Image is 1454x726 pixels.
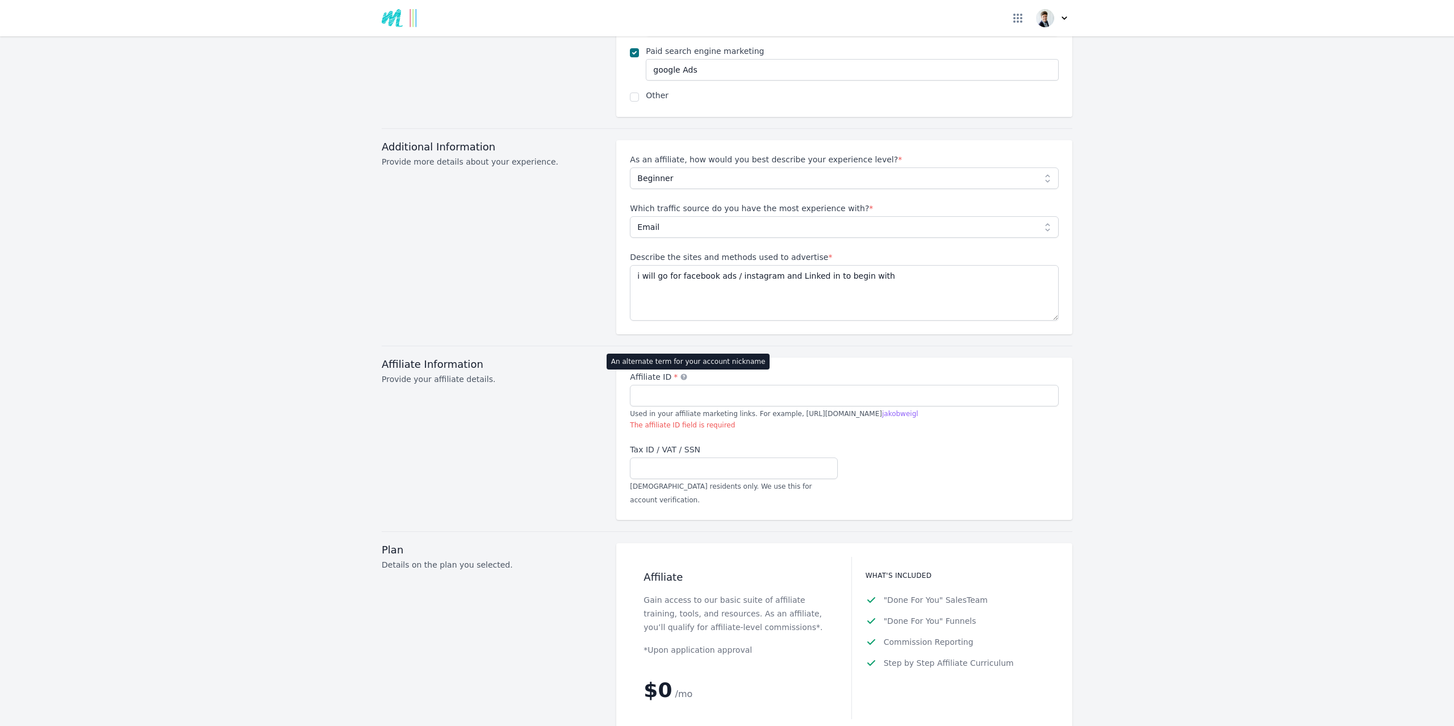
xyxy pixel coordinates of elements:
h3: Plan [382,543,603,557]
div: An alternate term for your account nickname [607,354,770,370]
label: Affiliate ID [630,371,1059,383]
span: "Done For You" SalesTeam [884,594,988,606]
label: Paid search engine marketing [646,45,1059,57]
p: Details on the plan you selected. [382,559,603,570]
span: Step by Step Affiliate Curriculum [884,657,1014,669]
span: [DEMOGRAPHIC_DATA] residents only. We use this for account verification. [630,482,812,504]
label: Other [646,90,1059,101]
span: /mo [675,689,693,699]
span: Gain access to our basic suite of affiliate training, tools, and resources. As an affiliate, you’... [644,595,822,632]
h3: Affiliate Information [382,358,603,371]
span: "Done For You" Funnels [884,615,976,627]
label: As an affiliate, how would you best describe your experience level? [630,154,1059,165]
h2: Affiliate [644,570,824,584]
p: Provide more details about your experience. [382,156,603,167]
label: Tax ID / VAT / SSN [630,444,837,455]
span: *Upon application approval [644,645,752,654]
span: Used in your affiliate marketing links. For example, [URL][DOMAIN_NAME] [630,410,918,418]
span: jakobweigl [882,410,918,418]
label: Describe the sites and methods used to advertise [630,251,1059,263]
h3: What's included [866,570,1045,581]
span: $0 [644,678,672,702]
h3: Additional Information [382,140,603,154]
span: Commission Reporting [884,636,973,648]
label: Which traffic source do you have the most experience with? [630,203,1059,214]
p: The affiliate ID field is required [630,420,1059,430]
p: Provide your affiliate details. [382,374,603,385]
